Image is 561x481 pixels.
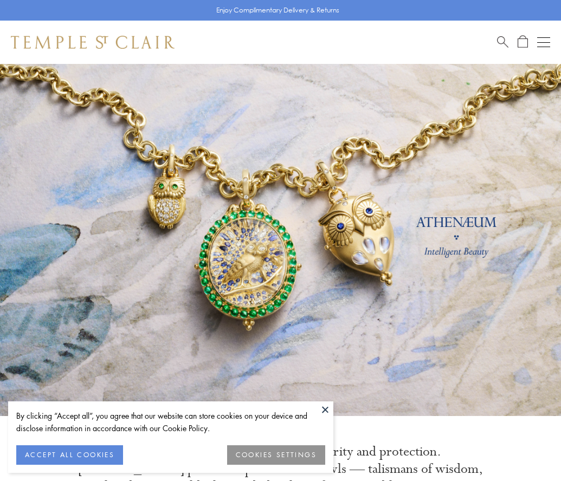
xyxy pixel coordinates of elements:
[16,445,123,465] button: ACCEPT ALL COOKIES
[216,5,339,16] p: Enjoy Complimentary Delivery & Returns
[518,35,528,49] a: Open Shopping Bag
[16,409,325,434] div: By clicking “Accept all”, you agree that our website can store cookies on your device and disclos...
[497,35,508,49] a: Search
[11,36,175,49] img: Temple St. Clair
[537,36,550,49] button: Open navigation
[227,445,325,465] button: COOKIES SETTINGS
